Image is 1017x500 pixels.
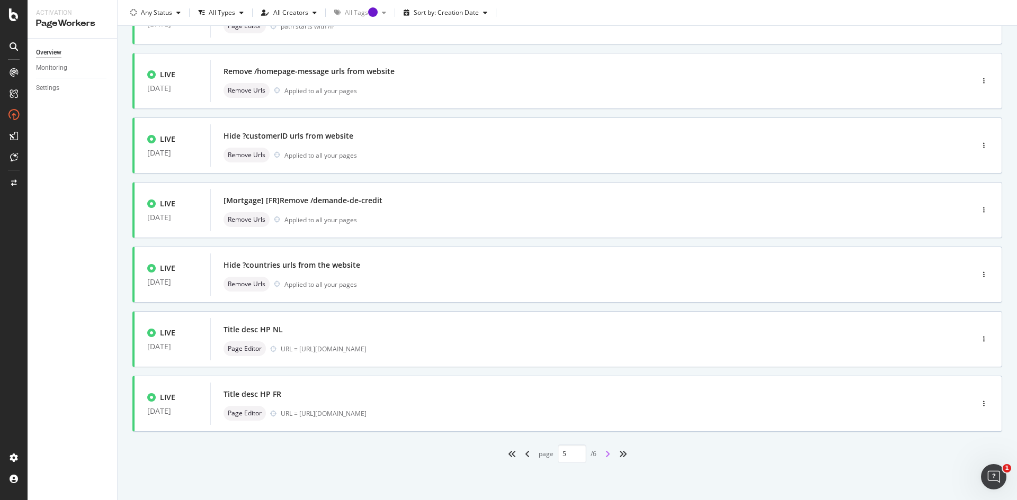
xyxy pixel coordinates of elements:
div: All Tags [345,10,378,16]
div: Settings [36,83,59,94]
div: LIVE [160,392,175,403]
div: PageWorkers [36,17,109,30]
div: URL = [URL][DOMAIN_NAME] [281,344,928,353]
div: Applied to all your pages [284,151,357,160]
div: Title desc HP FR [224,389,281,399]
div: Monitoring [36,62,67,74]
a: Settings [36,83,110,94]
span: Page Editor [228,346,262,352]
div: neutral label [224,212,270,227]
div: angles-right [614,446,631,462]
div: Sort by: Creation Date [414,10,479,16]
div: LIVE [160,134,175,144]
div: Tooltip anchor [368,7,378,17]
button: All Types [194,4,248,21]
div: Applied to all your pages [284,86,357,95]
div: All Creators [273,10,308,16]
span: Page Editor [228,410,262,416]
div: angle-right [601,446,614,462]
span: Remove Urls [228,152,265,158]
button: All TagsTooltip anchor [330,4,390,21]
iframe: Intercom live chat [981,464,1006,489]
div: LIVE [160,328,175,338]
div: LIVE [160,263,175,274]
div: neutral label [224,406,266,421]
div: Overview [36,47,61,58]
div: Any Status [141,10,172,16]
div: LIVE [160,69,175,80]
a: Overview [36,47,110,58]
span: Remove Urls [228,281,265,287]
button: All Creators [257,4,321,21]
div: neutral label [224,277,270,292]
button: Any Status [126,4,185,21]
span: Remove Urls [228,216,265,223]
div: angles-left [504,446,521,462]
div: [DATE] [147,278,198,286]
div: Applied to all your pages [284,280,357,289]
a: Monitoring [36,62,110,74]
div: All Types [209,10,235,16]
div: angle-left [521,446,534,462]
div: neutral label [224,83,270,98]
div: [DATE] [147,20,198,28]
div: Title desc HP NL [224,324,283,335]
div: [DATE] [147,407,198,415]
div: Hide ?countries urls from the website [224,260,360,270]
div: neutral label [224,19,266,33]
div: [DATE] [147,342,198,351]
div: path starts with /fr [281,22,928,31]
div: page / 6 [539,444,596,463]
div: neutral label [224,148,270,162]
div: [DATE] [147,149,198,157]
span: 1 [1003,464,1011,472]
div: [DATE] [147,213,198,222]
div: URL = [URL][DOMAIN_NAME] [281,409,928,418]
div: neutral label [224,341,266,356]
span: Remove Urls [228,87,265,94]
div: [Mortgage] [FR]Remove /demande-de-credit [224,195,382,206]
div: [DATE] [147,84,198,93]
div: Remove /homepage-message urls from website [224,66,395,77]
button: Sort by: Creation Date [399,4,492,21]
div: Applied to all your pages [284,215,357,224]
div: LIVE [160,198,175,209]
div: Hide ?customerID urls from website [224,131,353,141]
span: Page Editor [228,23,262,29]
div: Activation [36,8,109,17]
